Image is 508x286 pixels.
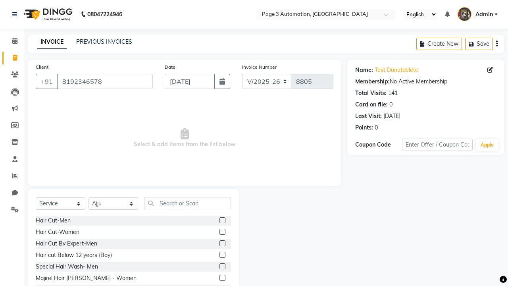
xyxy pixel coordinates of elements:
[375,124,378,132] div: 0
[465,38,493,50] button: Save
[36,99,333,178] span: Select & add items from the list below
[165,64,175,71] label: Date
[76,38,132,45] a: PREVIOUS INVOICES
[355,100,388,109] div: Card on file:
[36,251,112,259] div: Hair cut Below 12 years (Boy)
[355,124,373,132] div: Points:
[57,74,153,89] input: Search by Name/Mobile/Email/Code
[37,35,67,49] a: INVOICE
[355,89,387,97] div: Total Visits:
[36,216,71,225] div: Hair Cut-Men
[458,7,471,21] img: Admin
[355,77,390,86] div: Membership:
[389,100,393,109] div: 0
[36,74,58,89] button: +91
[36,263,98,271] div: Special Hair Wash- Men
[402,139,473,151] input: Enter Offer / Coupon Code
[416,38,462,50] button: Create New
[36,228,79,236] div: Hair Cut-Women
[36,240,97,248] div: Hair Cut By Expert-Men
[20,3,75,25] img: logo
[36,274,137,282] div: Majirel Hair [PERSON_NAME] - Women
[355,77,496,86] div: No Active Membership
[87,3,122,25] b: 08047224946
[475,10,493,19] span: Admin
[144,197,231,209] input: Search or Scan
[383,112,400,120] div: [DATE]
[476,139,498,151] button: Apply
[355,141,402,149] div: Coupon Code
[355,66,373,74] div: Name:
[242,64,277,71] label: Invoice Number
[375,66,418,74] a: Test Donotdelete
[36,64,48,71] label: Client
[355,112,382,120] div: Last Visit:
[388,89,398,97] div: 141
